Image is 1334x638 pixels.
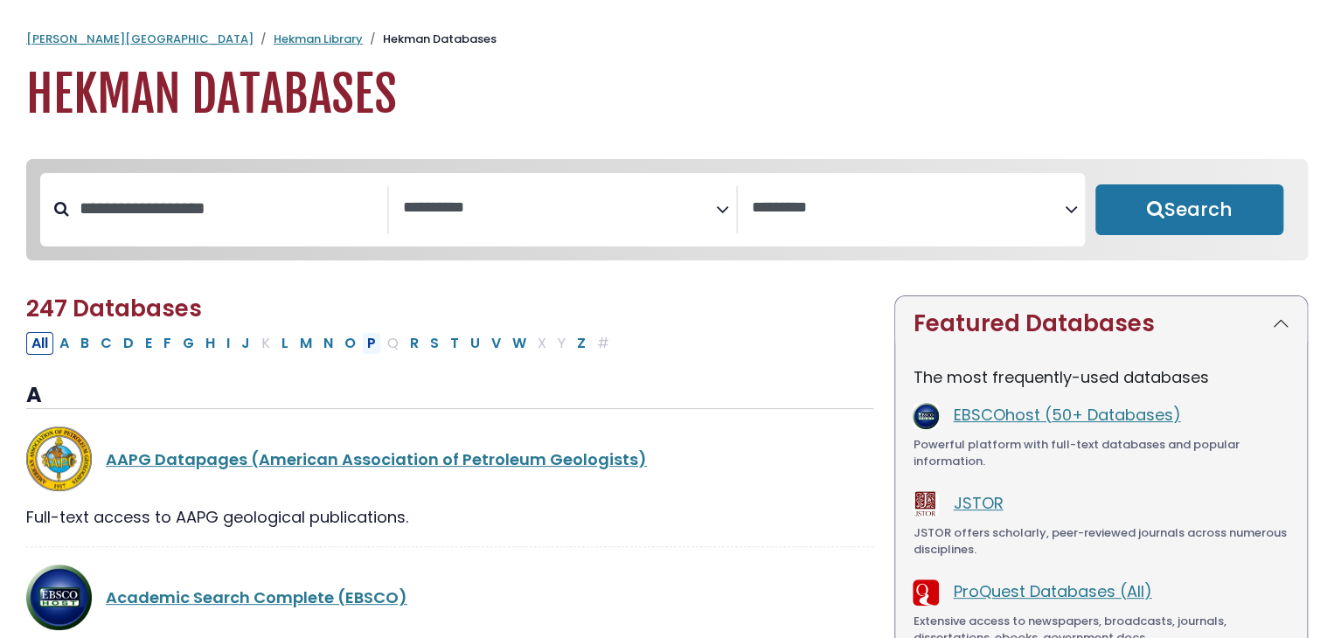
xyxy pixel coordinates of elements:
div: JSTOR offers scholarly, peer-reviewed journals across numerous disciplines. [913,524,1289,558]
button: Filter Results V [486,332,506,355]
button: Filter Results Z [572,332,591,355]
button: Filter Results G [177,332,199,355]
div: Alpha-list to filter by first letter of database name [26,331,616,353]
button: Filter Results B [75,332,94,355]
button: Filter Results A [54,332,74,355]
a: ProQuest Databases (All) [953,580,1151,602]
div: Powerful platform with full-text databases and popular information. [913,436,1289,470]
button: Filter Results H [200,332,220,355]
a: JSTOR [953,492,1003,514]
a: [PERSON_NAME][GEOGRAPHIC_DATA] [26,31,254,47]
h1: Hekman Databases [26,66,1308,124]
span: 247 Databases [26,293,202,324]
button: Filter Results L [276,332,294,355]
button: Filter Results I [221,332,235,355]
button: Filter Results W [507,332,532,355]
a: Academic Search Complete (EBSCO) [106,586,407,608]
button: Filter Results C [95,332,117,355]
button: Filter Results U [465,332,485,355]
button: Featured Databases [895,296,1307,351]
button: Filter Results P [362,332,381,355]
p: The most frequently-used databases [913,365,1289,389]
button: Submit for Search Results [1095,184,1283,235]
div: Full-text access to AAPG geological publications. [26,505,873,529]
button: Filter Results D [118,332,139,355]
h3: A [26,383,873,409]
button: Filter Results O [339,332,361,355]
button: Filter Results N [318,332,338,355]
nav: Search filters [26,159,1308,260]
textarea: Search [403,199,716,218]
a: AAPG Datapages (American Association of Petroleum Geologists) [106,448,647,470]
a: Hekman Library [274,31,363,47]
a: EBSCOhost (50+ Databases) [953,404,1180,426]
button: Filter Results T [445,332,464,355]
input: Search database by title or keyword [69,194,387,223]
button: Filter Results S [425,332,444,355]
button: Filter Results F [158,332,177,355]
button: Filter Results J [236,332,255,355]
button: Filter Results M [295,332,317,355]
button: Filter Results E [140,332,157,355]
button: Filter Results R [405,332,424,355]
li: Hekman Databases [363,31,497,48]
button: All [26,332,53,355]
nav: breadcrumb [26,31,1308,48]
textarea: Search [752,199,1065,218]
